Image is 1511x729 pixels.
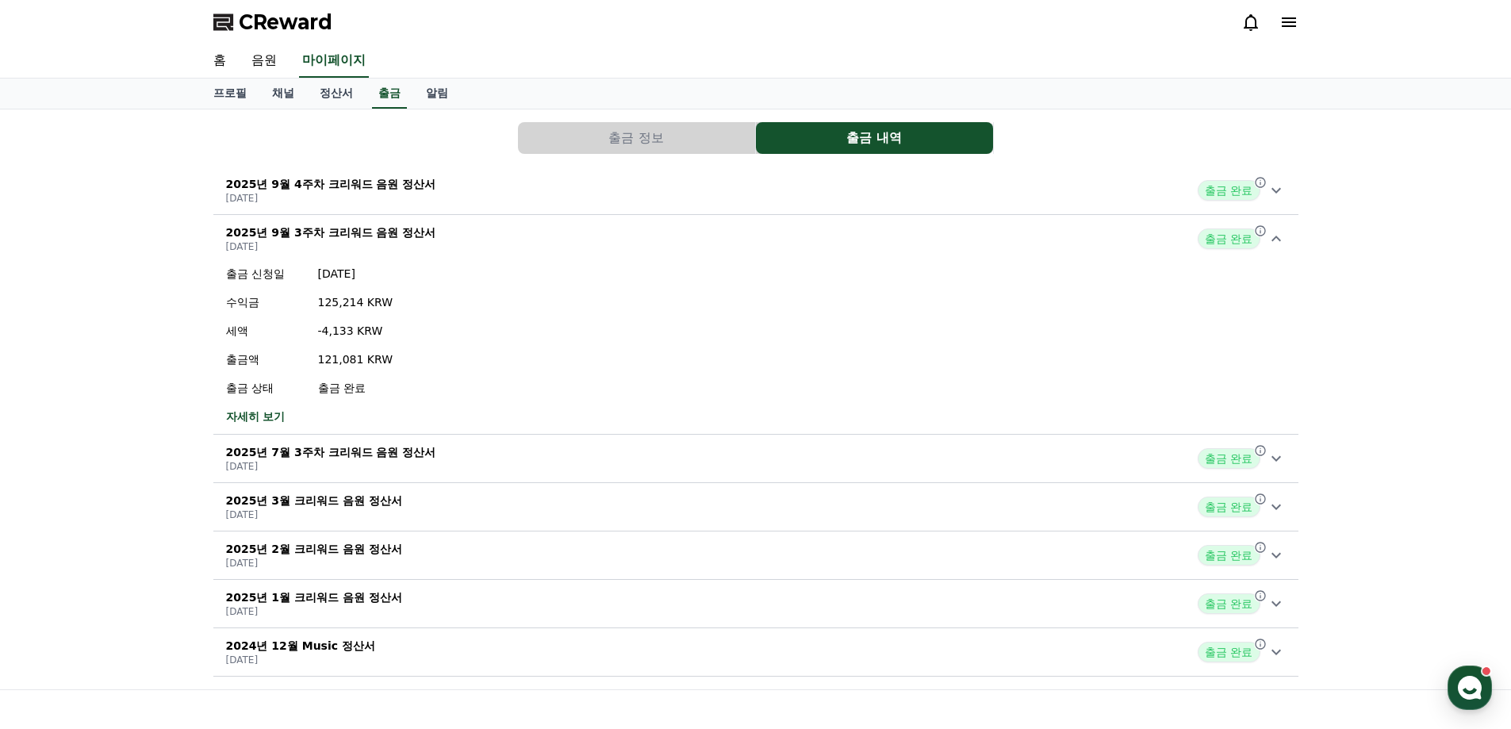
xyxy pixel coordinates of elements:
span: 홈 [50,527,59,539]
p: [DATE] [226,605,402,618]
p: 2025년 9월 3주차 크리워드 음원 정산서 [226,224,436,240]
a: 자세히 보기 [226,409,393,424]
button: 2025년 3월 크리워드 음원 정산서 [DATE] 출금 완료 [213,483,1298,531]
button: 출금 정보 [518,122,755,154]
p: 2025년 9월 4주차 크리워드 음원 정산서 [226,176,436,192]
p: 출금 상태 [226,380,305,396]
button: 2025년 9월 3주차 크리워드 음원 정산서 [DATE] 출금 완료 출금 신청일 [DATE] 수익금 125,214 KRW 세액 -4,133 KRW 출금액 121,081 KRW... [213,215,1298,435]
a: 음원 [239,44,290,78]
a: 홈 [201,44,239,78]
span: 출금 완료 [1198,642,1260,662]
a: 홈 [5,503,105,543]
p: 2025년 7월 3주차 크리워드 음원 정산서 [226,444,436,460]
a: 정산서 [307,79,366,109]
a: 출금 정보 [518,122,756,154]
span: 출금 완료 [1198,545,1260,566]
button: 2025년 9월 4주차 크리워드 음원 정산서 [DATE] 출금 완료 [213,167,1298,215]
p: [DATE] [318,266,393,282]
a: 대화 [105,503,205,543]
p: 121,081 KRW [318,351,393,367]
a: CReward [213,10,332,35]
p: 2025년 3월 크리워드 음원 정산서 [226,493,402,508]
button: 2025년 7월 3주차 크리워드 음원 정산서 [DATE] 출금 완료 [213,435,1298,483]
a: 알림 [413,79,461,109]
p: [DATE] [226,240,436,253]
span: 출금 완료 [1198,228,1260,249]
a: 설정 [205,503,305,543]
p: 수익금 [226,294,305,310]
p: 출금 신청일 [226,266,305,282]
p: 세액 [226,323,305,339]
p: [DATE] [226,192,436,205]
p: 2025년 1월 크리워드 음원 정산서 [226,589,402,605]
span: 설정 [245,527,264,539]
a: 프로필 [201,79,259,109]
button: 출금 내역 [756,122,993,154]
p: -4,133 KRW [318,323,393,339]
p: [DATE] [226,508,402,521]
span: 출금 완료 [1198,448,1260,469]
span: CReward [239,10,332,35]
span: 출금 완료 [1198,593,1260,614]
span: 대화 [145,528,164,540]
a: 출금 내역 [756,122,994,154]
p: 125,214 KRW [318,294,393,310]
p: [DATE] [226,654,375,666]
p: 출금액 [226,351,305,367]
p: [DATE] [226,557,402,570]
span: 출금 완료 [1198,497,1260,517]
span: 출금 완료 [1198,180,1260,201]
a: 마이페이지 [299,44,369,78]
p: 2024년 12월 Music 정산서 [226,638,375,654]
button: 2024년 12월 Music 정산서 [DATE] 출금 완료 [213,628,1298,677]
button: 2025년 1월 크리워드 음원 정산서 [DATE] 출금 완료 [213,580,1298,628]
p: 2025년 2월 크리워드 음원 정산서 [226,541,402,557]
p: [DATE] [226,460,436,473]
p: 출금 완료 [318,380,393,396]
a: 채널 [259,79,307,109]
a: 출금 [372,79,407,109]
button: 2025년 2월 크리워드 음원 정산서 [DATE] 출금 완료 [213,531,1298,580]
